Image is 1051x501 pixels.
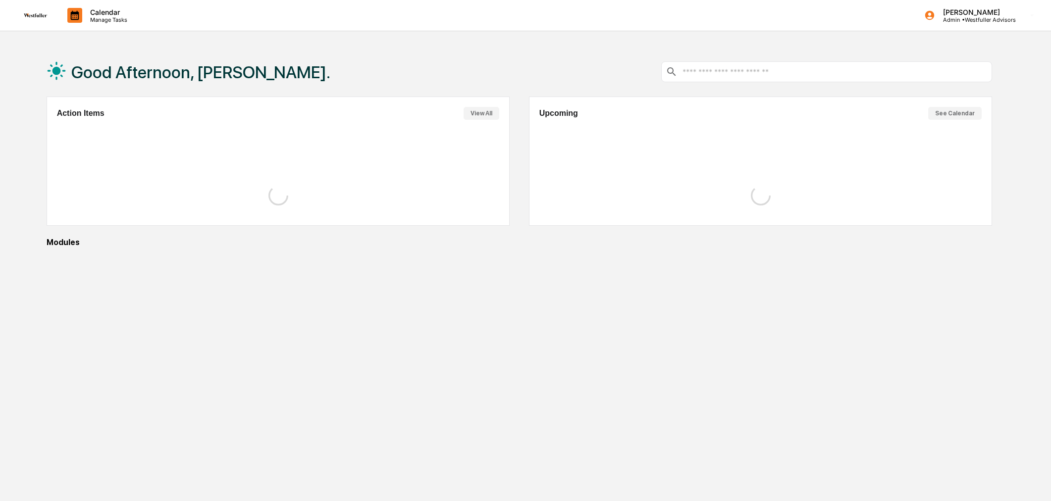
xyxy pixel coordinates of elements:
button: See Calendar [928,107,982,120]
h1: Good Afternoon, [PERSON_NAME]. [71,62,330,82]
h2: Action Items [57,109,105,118]
div: Modules [47,238,993,247]
p: Calendar [82,8,132,16]
p: [PERSON_NAME] [935,8,1016,16]
p: Admin • Westfuller Advisors [935,16,1016,23]
button: View All [464,107,499,120]
img: logo [24,13,48,17]
p: Manage Tasks [82,16,132,23]
h2: Upcoming [539,109,578,118]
